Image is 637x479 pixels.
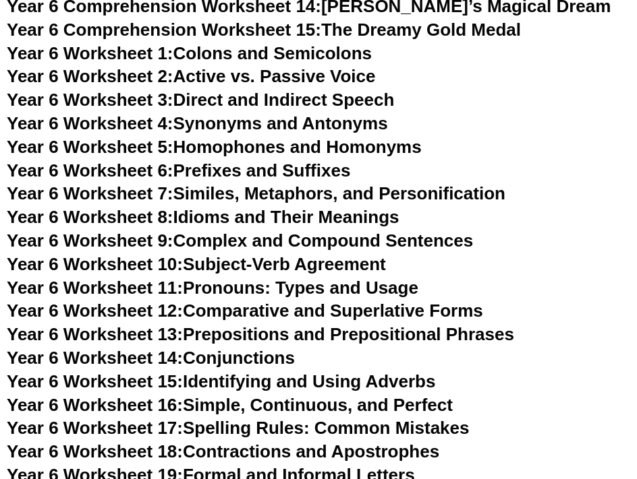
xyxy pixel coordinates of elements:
a: Year 6 Worksheet 16:Simple, Continuous, and Perfect [7,395,453,415]
span: Year 6 Worksheet 11: [7,278,183,298]
a: Year 6 Worksheet 15:Identifying and Using Adverbs [7,371,435,391]
span: Year 6 Worksheet 10: [7,254,183,274]
span: Year 6 Worksheet 14: [7,348,183,368]
a: Year 6 Worksheet 17:Spelling Rules: Common Mistakes [7,418,469,438]
a: Year 6 Worksheet 9:Complex and Compound Sentences [7,230,473,251]
span: Year 6 Worksheet 4: [7,113,173,133]
span: Year 6 Comprehension Worksheet 15: [7,20,321,40]
iframe: Chat Widget [412,327,637,479]
span: Year 6 Worksheet 8: [7,207,173,227]
a: Year 6 Worksheet 13:Prepositions and Prepositional Phrases [7,324,514,344]
span: Year 6 Worksheet 5: [7,137,173,157]
a: Year 6 Worksheet 12:Comparative and Superlative Forms [7,300,483,321]
a: Year 6 Worksheet 10:Subject-Verb Agreement [7,254,386,274]
a: Year 6 Worksheet 18:Contractions and Apostrophes [7,441,439,461]
span: Year 6 Worksheet 3: [7,90,173,110]
span: Year 6 Worksheet 7: [7,183,173,203]
a: Year 6 Worksheet 4:Synonyms and Antonyms [7,113,388,133]
a: Year 6 Worksheet 1:Colons and Semicolons [7,43,372,63]
span: Year 6 Worksheet 17: [7,418,183,438]
a: Year 6 Comprehension Worksheet 15:The Dreamy Gold Medal [7,20,521,40]
span: Year 6 Worksheet 2: [7,66,173,86]
span: Year 6 Worksheet 1: [7,43,173,63]
a: Year 6 Worksheet 2:Active vs. Passive Voice [7,66,375,86]
a: Year 6 Worksheet 11:Pronouns: Types and Usage [7,278,418,298]
a: Year 6 Worksheet 3:Direct and Indirect Speech [7,90,394,110]
span: Year 6 Worksheet 15: [7,371,183,391]
span: Year 6 Worksheet 13: [7,324,183,344]
a: Year 6 Worksheet 6:Prefixes and Suffixes [7,160,350,181]
span: Year 6 Worksheet 6: [7,160,173,181]
span: Year 6 Worksheet 9: [7,230,173,251]
span: Year 6 Worksheet 16: [7,395,183,415]
a: Year 6 Worksheet 5:Homophones and Homonyms [7,137,422,157]
span: Year 6 Worksheet 12: [7,300,183,321]
a: Year 6 Worksheet 7:Similes, Metaphors, and Personification [7,183,505,203]
a: Year 6 Worksheet 14:Conjunctions [7,348,295,368]
a: Year 6 Worksheet 8:Idioms and Their Meanings [7,207,399,227]
span: Year 6 Worksheet 18: [7,441,183,461]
